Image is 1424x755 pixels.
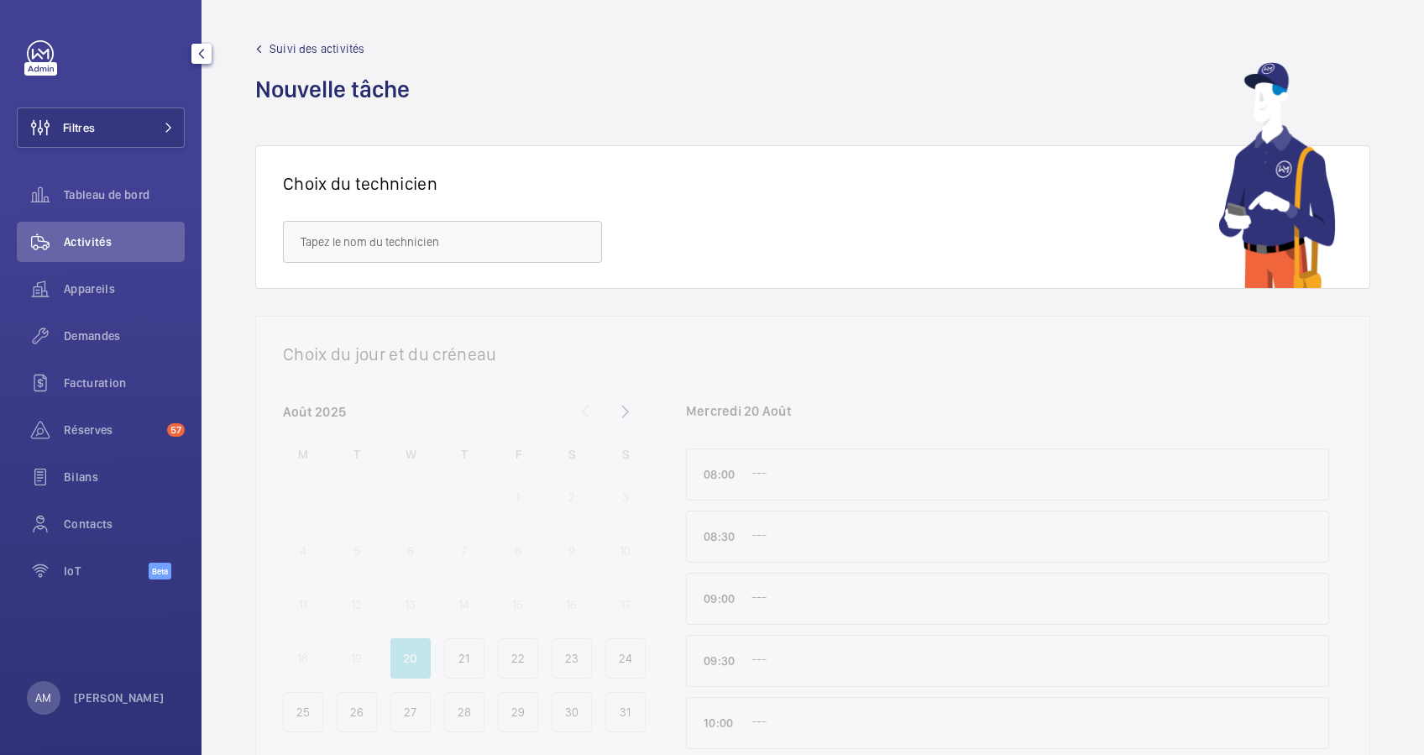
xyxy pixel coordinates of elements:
[1218,62,1336,288] img: mechanic using app
[64,563,149,579] span: IoT
[64,281,185,297] span: Appareils
[64,516,185,532] span: Contacts
[283,221,602,263] input: Tapez le nom du technicien
[167,423,185,437] span: 57
[64,328,185,344] span: Demandes
[64,233,185,250] span: Activités
[17,107,185,148] button: Filtres
[270,40,364,57] span: Suivi des activités
[283,173,437,194] h1: Choix du technicien
[64,186,185,203] span: Tableau de bord
[64,375,185,391] span: Facturation
[149,563,171,579] span: Beta
[63,119,95,136] span: Filtres
[255,74,420,105] h1: Nouvelle tâche
[64,469,185,485] span: Bilans
[74,689,165,706] p: [PERSON_NAME]
[64,422,160,438] span: Réserves
[35,689,51,706] p: AM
